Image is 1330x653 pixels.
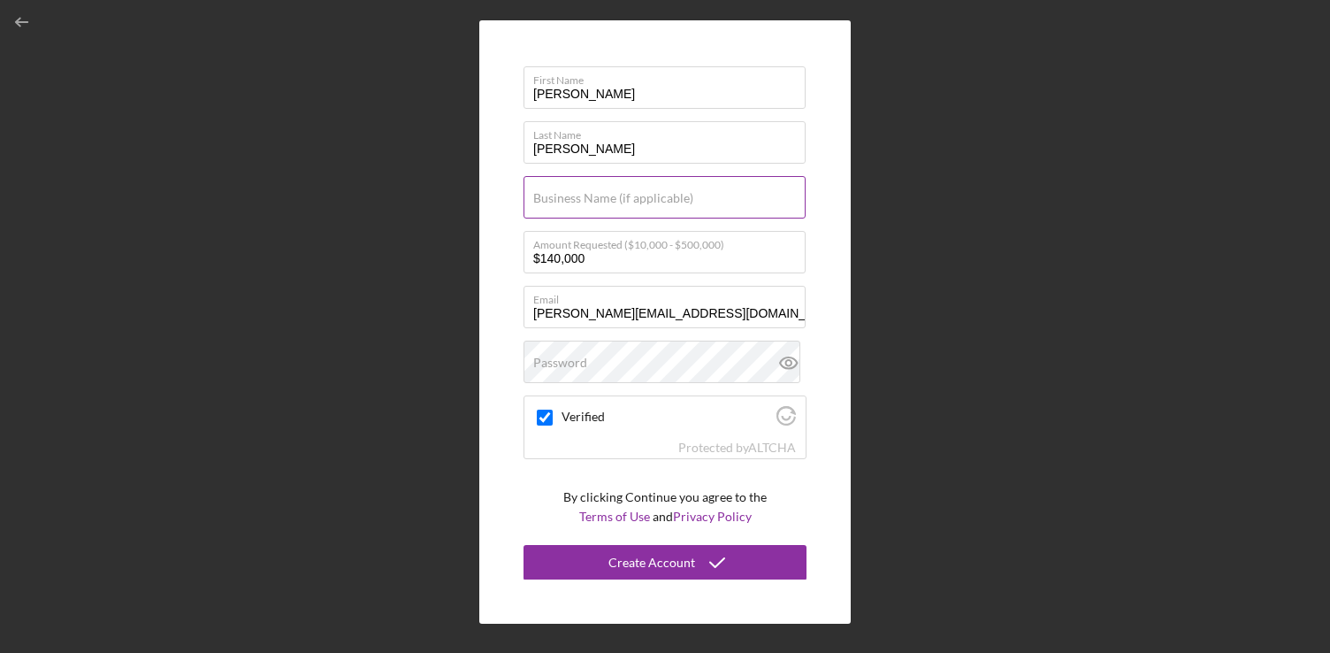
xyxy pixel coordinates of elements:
a: Terms of Use [579,509,650,524]
a: Visit Altcha.org [776,413,796,428]
label: First Name [533,67,806,87]
p: By clicking Continue you agree to the and [563,488,767,527]
label: Verified [562,410,771,424]
label: Amount Requested ($10,000 - $500,000) [533,232,806,251]
button: Create Account [524,545,806,580]
div: Protected by [678,441,796,455]
label: Email [533,287,806,306]
div: Create Account [608,545,695,580]
a: Privacy Policy [673,509,752,524]
label: Password [533,356,587,370]
a: Visit Altcha.org [748,440,796,455]
label: Business Name (if applicable) [533,191,693,205]
label: Last Name [533,122,806,142]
